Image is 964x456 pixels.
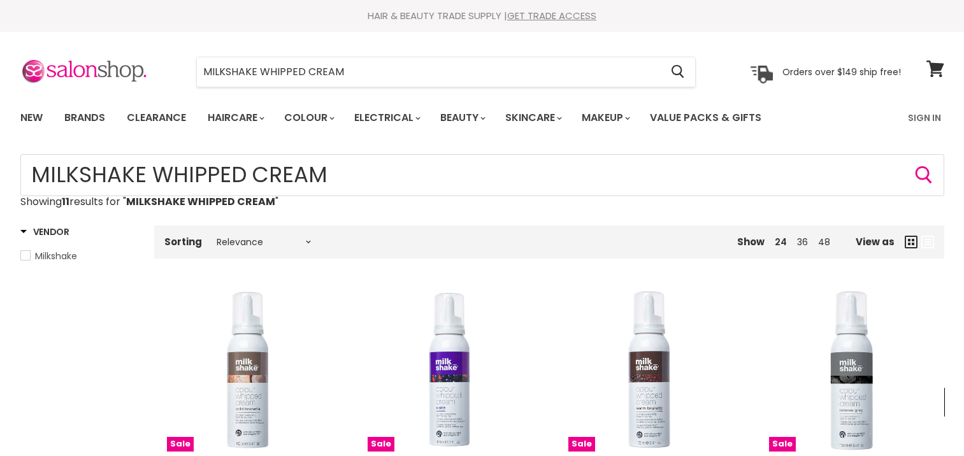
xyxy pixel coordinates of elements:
img: Milkshake Colour Whipped Cream Cold Brown [167,289,329,452]
span: Sale [368,437,394,452]
a: 36 [797,236,808,248]
strong: 11 [62,194,69,209]
button: Search [914,165,934,185]
a: Electrical [345,104,428,131]
img: Milkshake Colour Whipped Cream Warm Brown [568,289,731,452]
a: Beauty [431,104,493,131]
a: Skincare [496,104,570,131]
input: Search [197,57,661,87]
h3: Vendor [20,225,69,238]
a: Milkshake Colour Whipped Cream VioletSale [368,289,530,452]
a: Milkshake Colour Whipped Cream Cold BrownSale [167,289,329,452]
a: 24 [775,236,787,248]
a: New [11,104,52,131]
input: Search [20,154,944,196]
div: HAIR & BEAUTY TRADE SUPPLY | [4,10,960,22]
strong: MILKSHAKE WHIPPED CREAM [126,194,275,209]
a: 48 [818,236,830,248]
span: Show [737,235,765,248]
img: Milkshake Colour Whipped Cream Violet [368,289,530,452]
label: Sorting [164,236,202,247]
form: Product [20,154,944,196]
p: Orders over $149 ship free! [782,66,901,77]
span: Milkshake [35,250,77,262]
a: Clearance [117,104,196,131]
a: GET TRADE ACCESS [507,9,596,22]
a: Brands [55,104,115,131]
button: Search [661,57,695,87]
span: Sale [769,437,796,452]
form: Product [196,57,696,87]
nav: Main [4,99,960,136]
ul: Main menu [11,99,836,136]
img: Milkshake Colour Whipped Cream Intense Grey [769,289,932,452]
a: Haircare [198,104,272,131]
a: Milkshake Colour Whipped Cream Warm BrownSale [568,289,731,452]
span: Sale [167,437,194,452]
a: Sign In [900,104,949,131]
span: Sale [568,437,595,452]
a: Colour [275,104,342,131]
a: Milkshake [20,249,138,263]
a: Milkshake Colour Whipped Cream Intense GreySale [769,289,932,452]
a: Makeup [572,104,638,131]
a: Value Packs & Gifts [640,104,771,131]
p: Showing results for " " [20,196,944,208]
span: View as [856,236,895,247]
